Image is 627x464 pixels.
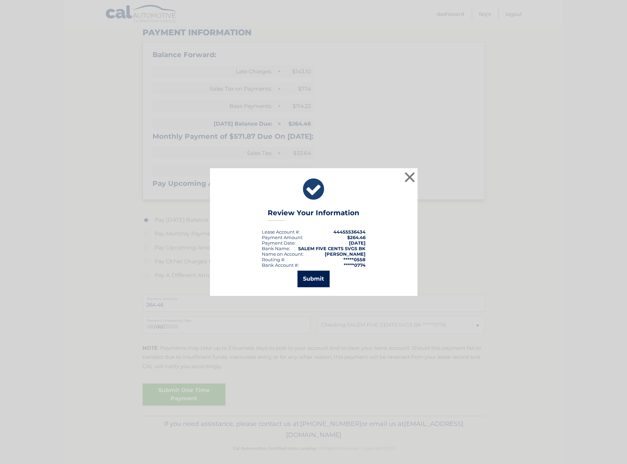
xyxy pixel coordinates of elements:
h3: Review Your Information [268,209,359,221]
div: Routing #: [262,257,285,262]
div: : [262,240,296,246]
span: $264.46 [347,235,366,240]
div: Name on Account: [262,251,304,257]
button: Submit [297,271,330,287]
div: Bank Name: [262,246,290,251]
strong: SALEM FIVE CENTS SVGS BK [298,246,366,251]
div: Lease Account #: [262,229,300,235]
div: Bank Account #: [262,262,299,268]
strong: 44455536434 [333,229,366,235]
strong: [PERSON_NAME] [325,251,366,257]
div: Payment Amount: [262,235,303,240]
span: Payment Date [262,240,295,246]
span: [DATE] [349,240,366,246]
button: × [403,170,417,184]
